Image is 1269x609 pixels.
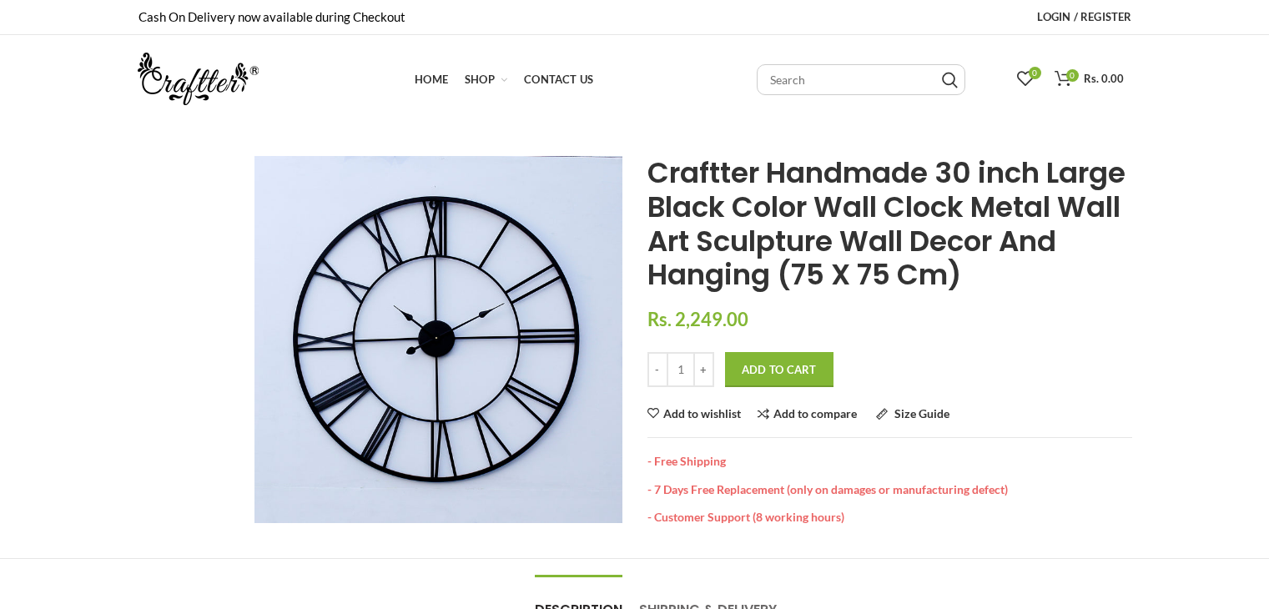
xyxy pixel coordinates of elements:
span: Add to Cart [742,363,817,376]
span: 0 [1029,67,1041,79]
span: Home [415,73,448,86]
a: Add to compare [758,408,857,420]
img: Craftter Handmade 30 inch Large Black Color Wall Clock Metal Wall Art Sculpture Wall Decor And Ha... [254,156,622,523]
span: Login / Register [1037,10,1131,23]
a: Size Guide [876,408,949,420]
span: 0 [1066,69,1079,82]
div: - Free Shipping - 7 Days Free Replacement (only on damages or manufacturing defect) - Customer Su... [647,437,1132,525]
a: 0 Rs. 0.00 [1046,63,1132,96]
a: Shop [456,63,516,96]
span: Contact Us [524,73,593,86]
span: Add to compare [773,406,857,420]
a: Home [406,63,456,96]
input: + [693,352,714,387]
a: Contact Us [516,63,602,96]
span: Rs. 2,249.00 [647,308,748,330]
input: - [647,352,668,387]
input: Search [757,64,965,95]
button: Add to Cart [725,352,833,387]
span: Size Guide [894,406,949,420]
span: Add to wishlist [663,408,741,420]
span: Rs. 0.00 [1084,72,1124,85]
span: Shop [465,73,495,86]
span: Craftter Handmade 30 inch Large Black Color Wall Clock Metal Wall Art Sculpture Wall Decor And Ha... [647,153,1125,294]
img: craftter.com [138,53,259,105]
a: Add to wishlist [647,408,741,420]
input: Search [942,72,958,88]
a: 0 [1009,63,1042,96]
